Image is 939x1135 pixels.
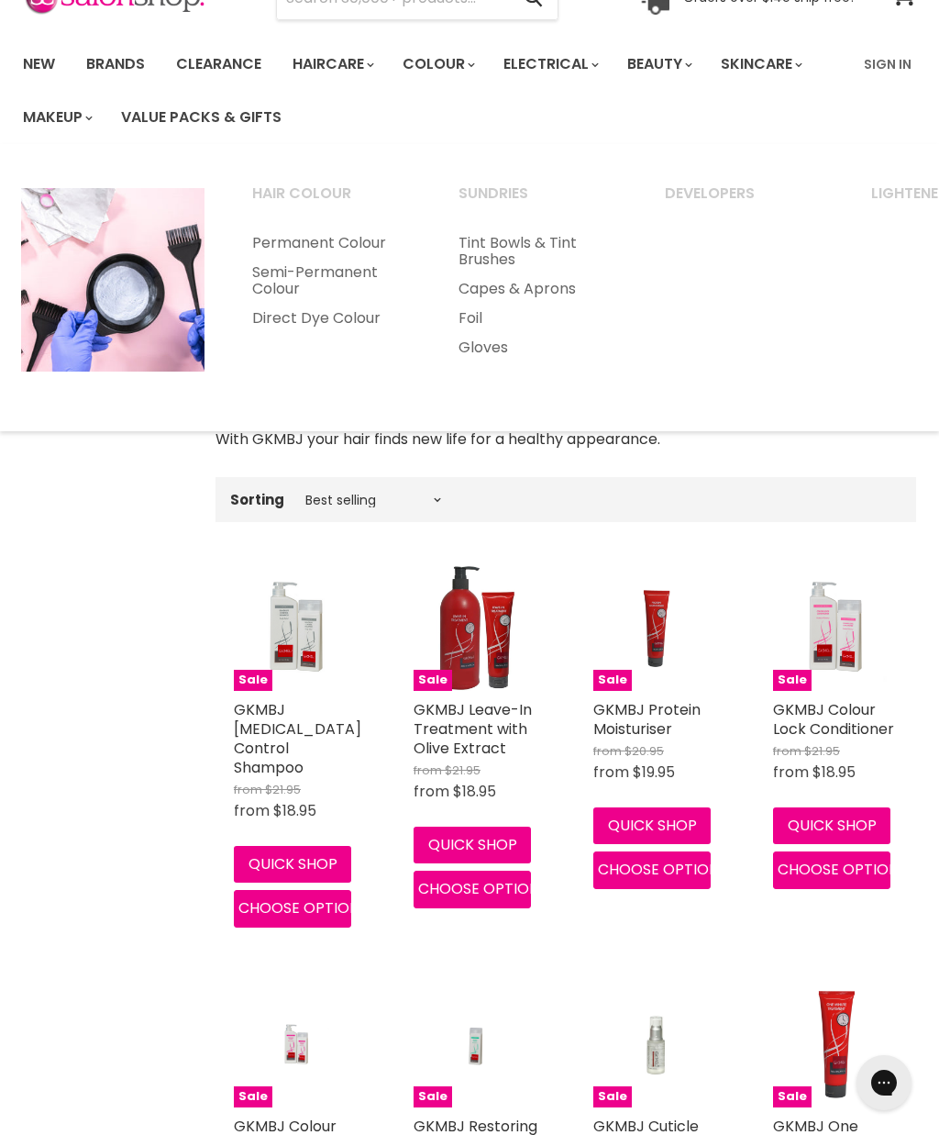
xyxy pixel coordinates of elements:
[414,566,538,691] a: GKMBJ Leave-In Treatment with Olive ExtractSale
[436,333,638,362] a: Gloves
[436,179,638,225] a: Sundries
[773,699,894,740] a: GKMBJ Colour Lock Conditioner
[593,566,718,691] a: GKMBJ Protein MoisturiserSale
[414,762,442,779] span: from
[613,45,703,83] a: Beauty
[624,742,664,760] span: $20.95
[773,1086,812,1107] span: Sale
[255,983,338,1107] img: GKMBJ Colour Lock Shampoo
[229,228,432,333] ul: Main menu
[436,274,638,304] a: Capes & Aprons
[273,800,316,821] span: $18.95
[773,566,898,691] img: GKMBJ Colour Lock Conditioner
[414,983,538,1107] a: GKMBJ Restoring ShampooSale
[773,762,809,783] span: from
[773,807,890,844] button: Quick shop
[229,179,432,225] a: Hair Colour
[229,304,432,333] a: Direct Dye Colour
[593,742,622,760] span: from
[593,851,711,888] button: Choose options
[414,699,532,759] a: GKMBJ Leave-In Treatment with Olive Extract
[265,781,301,798] span: $21.95
[633,762,675,783] span: $19.95
[593,807,711,844] button: Quick shop
[436,304,638,333] a: Foil
[593,762,629,783] span: from
[773,742,801,760] span: from
[234,670,272,691] span: Sale
[593,699,701,740] a: GKMBJ Protein Moisturiser
[435,983,518,1107] img: GKMBJ Restoring Shampoo
[9,98,104,137] a: Makeup
[812,762,856,783] span: $18.95
[107,98,295,137] a: Value Packs & Gifts
[436,228,638,362] ul: Main menu
[414,827,531,863] button: Quick shop
[593,587,718,671] img: GKMBJ Protein Moisturiser
[773,983,898,1107] a: GKMBJ One Minute TreatmentSale
[847,1049,921,1117] iframe: Gorgias live chat messenger
[598,859,727,880] span: Choose options
[389,45,486,83] a: Colour
[229,228,432,258] a: Permanent Colour
[72,45,159,83] a: Brands
[614,983,698,1107] img: GKMBJ Cuticle Repairing Serum
[418,878,547,899] span: Choose options
[804,742,840,760] span: $21.95
[414,781,449,802] span: from
[593,1086,632,1107] span: Sale
[812,983,858,1107] img: GKMBJ One Minute Treatment
[9,45,69,83] a: New
[162,45,275,83] a: Clearance
[853,45,922,83] a: Sign In
[773,670,812,691] span: Sale
[234,699,361,778] a: GKMBJ [MEDICAL_DATA] Control Shampoo
[234,800,270,821] span: from
[453,781,496,802] span: $18.95
[490,45,610,83] a: Electrical
[414,670,452,691] span: Sale
[414,1086,452,1107] span: Sale
[279,45,385,83] a: Haircare
[414,566,538,691] img: GKMBJ Leave-In Treatment with Olive Extract
[234,781,262,798] span: from
[414,871,531,907] button: Choose options
[778,859,907,880] span: Choose options
[593,670,632,691] span: Sale
[234,983,359,1107] a: GKMBJ Colour Lock ShampooSale
[436,228,638,274] a: Tint Bowls & Tint Brushes
[707,45,813,83] a: Skincare
[234,566,359,691] img: GKMBJ Dandruff Control Shampoo
[445,762,481,779] span: $21.95
[593,983,718,1107] a: GKMBJ Cuticle Repairing SerumSale
[238,897,368,918] span: Choose options
[9,38,853,144] ul: Main menu
[234,566,359,691] a: GKMBJ Dandruff Control ShampooSale
[230,492,284,507] label: Sorting
[229,258,432,304] a: Semi-Permanent Colour
[234,846,351,883] button: Quick shop
[642,179,845,225] a: Developers
[234,1086,272,1107] span: Sale
[234,890,351,927] button: Choose options
[215,428,916,451] p: With GKMBJ your hair finds new life for a healthy appearance.
[773,851,890,888] button: Choose options
[773,566,898,691] a: GKMBJ Colour Lock ConditionerSale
